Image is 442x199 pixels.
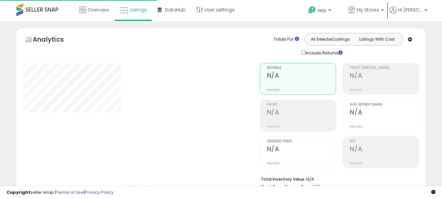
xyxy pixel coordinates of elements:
[88,7,109,13] span: Overview
[261,176,305,182] b: Total Inventory Value:
[130,7,147,13] span: Listings
[267,103,336,107] span: Profit
[353,35,400,44] button: Listings With Cost
[350,88,362,92] small: Prev: N/A
[303,1,342,21] a: Help
[307,35,354,44] button: All Selected Listings
[390,7,427,21] a: Hi [PERSON_NAME]
[350,161,362,165] small: Prev: N/A
[56,189,84,195] a: Terms of Use
[308,6,316,14] i: Get Help
[261,184,312,189] b: Short Term Storage Fees:
[350,125,362,129] small: Prev: N/A
[267,72,336,81] h2: N/A
[261,175,414,183] li: N/A
[398,7,423,13] span: Hi [PERSON_NAME]
[274,36,299,43] div: Totals For
[318,8,327,13] span: Help
[267,145,336,154] h2: N/A
[350,109,419,117] h2: N/A
[350,140,419,143] span: ROI
[165,7,186,13] span: DataHub
[267,140,336,143] span: Ordered Items
[7,189,114,196] div: seller snap | |
[350,66,419,70] span: Profit [PERSON_NAME]
[296,49,350,56] div: Include Returns
[313,184,321,190] span: N/A
[267,109,336,117] h2: N/A
[350,72,419,81] h2: N/A
[350,145,419,154] h2: N/A
[33,35,77,46] h5: Analytics
[267,161,280,165] small: Prev: N/A
[267,125,280,129] small: Prev: N/A
[85,189,114,195] a: Privacy Policy
[267,66,336,70] span: Revenue
[267,88,280,92] small: Prev: N/A
[357,7,379,13] span: My Stores
[7,189,30,195] strong: Copyright
[350,103,419,107] span: Avg. Buybox Share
